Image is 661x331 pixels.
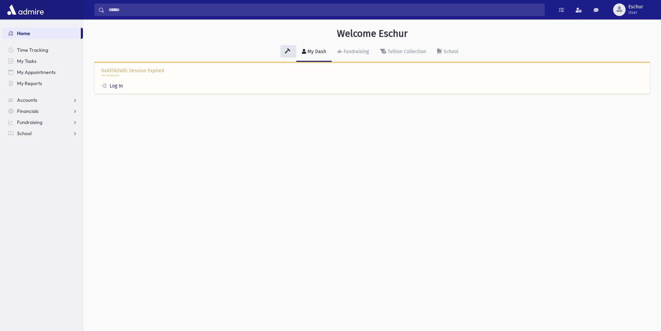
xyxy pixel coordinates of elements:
[101,74,643,77] p: /WGT/WgtDisplayIndex
[17,30,30,36] span: Home
[3,28,81,39] a: Home
[386,49,426,55] div: Tuition Collection
[628,10,643,15] span: User
[332,42,374,62] a: Fundraising
[3,128,83,139] a: School
[3,78,83,89] a: My Reports
[3,94,83,106] a: Accounts
[17,69,56,75] span: My Appointments
[104,3,544,16] input: Search
[17,119,42,125] span: Fundraising
[342,49,369,55] div: Fundraising
[17,97,37,103] span: Accounts
[3,56,83,67] a: My Tasks
[432,42,464,62] a: School
[17,108,39,114] span: Financials
[17,130,32,136] span: School
[3,67,83,78] a: My Appointments
[17,80,42,86] span: My Reports
[3,44,83,56] a: Time Tracking
[442,49,458,55] div: School
[101,83,123,89] a: Log In
[306,49,326,55] div: My Dash
[17,47,48,53] span: Time Tracking
[94,62,650,94] div: 0xA57A240E: Session Expired
[3,106,83,117] a: Financials
[296,42,332,62] a: My Dash
[628,4,643,10] span: Eschur
[3,117,83,128] a: Fundraising
[6,3,45,17] img: AdmirePro
[374,42,432,62] a: Tuition Collection
[337,28,408,40] h3: Welcome Eschur
[17,58,36,64] span: My Tasks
